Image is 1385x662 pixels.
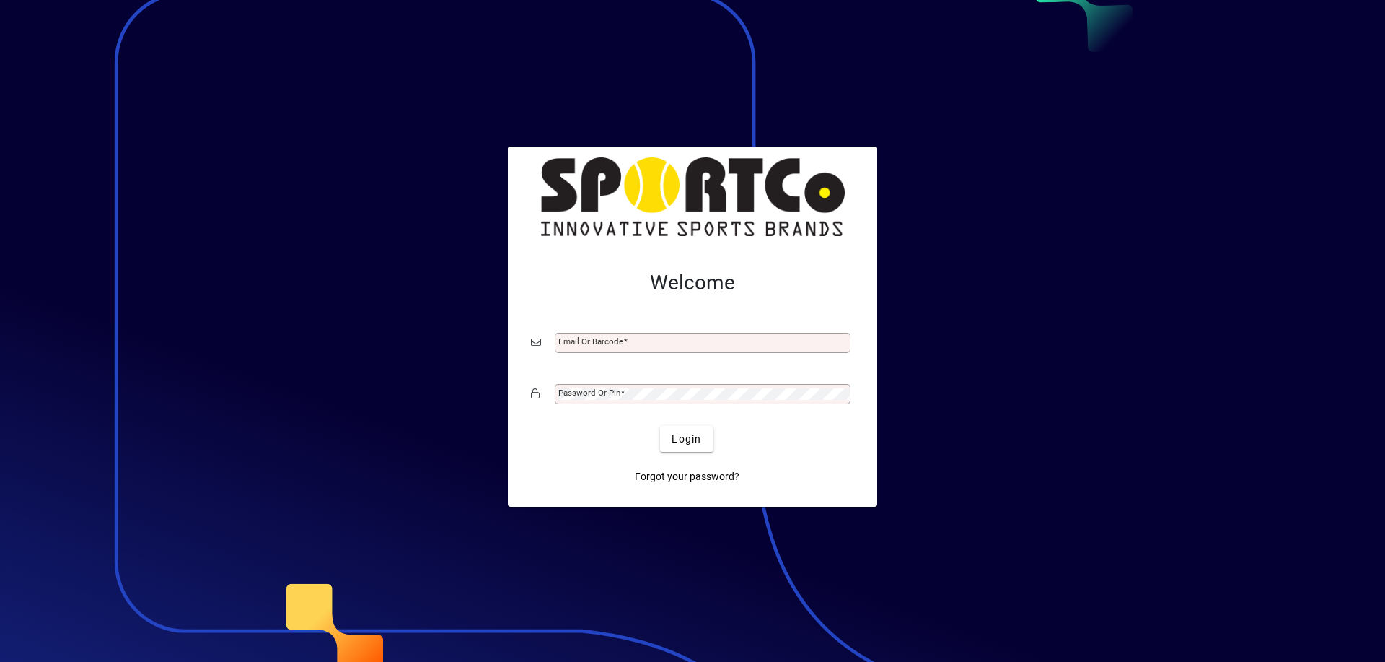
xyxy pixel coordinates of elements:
[531,271,854,295] h2: Welcome
[635,469,739,484] span: Forgot your password?
[672,432,701,447] span: Login
[629,463,745,489] a: Forgot your password?
[660,426,713,452] button: Login
[558,388,620,398] mat-label: Password or Pin
[558,336,623,347] mat-label: Email or Barcode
